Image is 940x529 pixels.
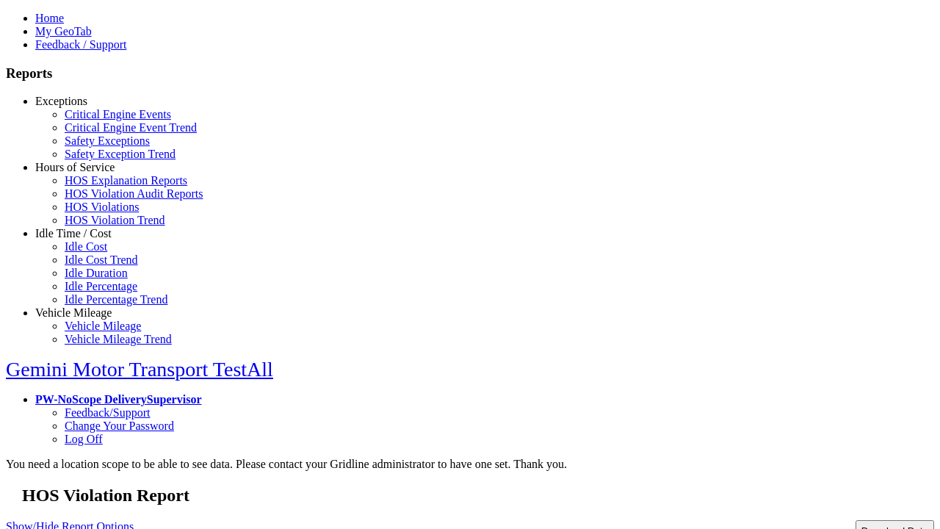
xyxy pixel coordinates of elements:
a: Exceptions [35,95,87,107]
a: Idle Time / Cost [35,227,112,240]
a: Feedback / Support [35,38,126,51]
a: Idle Cost [65,240,107,253]
a: Safety Exception Trend [65,148,176,160]
a: Log Off [65,433,103,445]
a: My GeoTab [35,25,92,37]
a: HOS Violation Audit Reports [65,187,203,200]
h3: Reports [6,65,934,82]
a: HOS Explanation Reports [65,174,187,187]
a: Home [35,12,64,24]
a: Feedback/Support [65,406,150,419]
a: Change Your Password [65,420,174,432]
a: Vehicle Mileage Trend [65,333,172,345]
a: Idle Percentage [65,280,137,292]
a: Vehicle Mileage [35,306,112,319]
a: Critical Engine Events [65,108,171,120]
a: Idle Duration [65,267,128,279]
a: Idle Percentage Trend [65,293,167,306]
a: Hours of Service [35,161,115,173]
div: You need a location scope to be able to see data. Please contact your Gridline administrator to h... [6,458,934,471]
a: Critical Engine Event Trend [65,121,197,134]
a: HOS Violation Trend [65,214,165,226]
a: Safety Exceptions [65,134,150,147]
a: Gemini Motor Transport TestAll [6,358,273,381]
h2: HOS Violation Report [22,486,934,505]
a: HOS Violations [65,201,139,213]
a: Vehicle Mileage [65,320,141,332]
a: PW-NoScope DeliverySupervisor [35,393,201,406]
a: Idle Cost Trend [65,253,138,266]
